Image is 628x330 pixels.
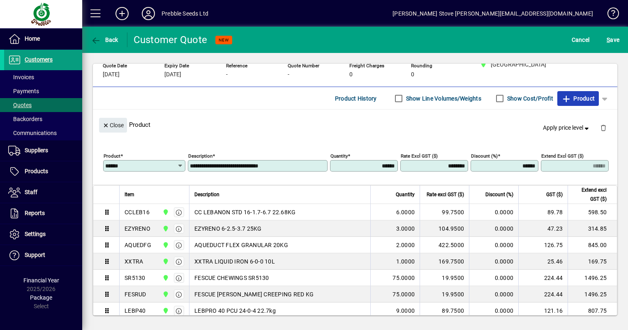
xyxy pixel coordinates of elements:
span: Quantity [396,190,415,199]
a: Invoices [4,70,82,84]
td: 0.0000 [469,220,518,237]
span: Apply price level [543,124,591,132]
span: - [226,71,228,78]
span: Close [102,119,124,132]
a: Reports [4,203,82,224]
div: 422.5000 [425,241,464,249]
a: Communications [4,126,82,140]
span: FESCUE [PERSON_NAME] CREEPING RED KG [194,290,314,298]
div: 19.9500 [425,274,464,282]
button: Delete [593,118,613,137]
td: 0.0000 [469,302,518,319]
button: Profile [135,6,162,21]
div: CCLEB16 [125,208,150,216]
a: Suppliers [4,140,82,161]
span: Item [125,190,134,199]
td: 0.0000 [469,204,518,220]
mat-label: Quantity [330,153,348,159]
span: CHRISTCHURCH [160,241,170,250]
span: EZYRENO 6-2.5-3.7 25KG [194,225,262,233]
td: 0.0000 [469,286,518,302]
app-page-header-button: Close [97,121,129,128]
span: CHRISTCHURCH [160,306,170,315]
span: Invoices [8,74,34,80]
div: EZYRENO [125,225,150,233]
a: Products [4,161,82,182]
span: Home [25,35,40,42]
button: Apply price level [540,121,594,135]
span: FESCUE CHEWINGS SR5130 [194,274,269,282]
td: 224.44 [518,270,568,286]
button: Save [605,32,621,47]
span: S [607,37,610,43]
td: 0.0000 [469,270,518,286]
span: CHRISTCHURCH [160,257,170,266]
span: 2.0000 [396,241,415,249]
span: Extend excl GST ($) [573,186,607,204]
span: LEBPRO 40 PCU 24-0-4 22.7kg [194,307,276,315]
span: Support [25,252,45,258]
a: Payments [4,84,82,98]
a: Support [4,245,82,266]
span: GST ($) [546,190,563,199]
span: Products [25,168,48,174]
td: 1496.25 [568,270,617,286]
span: NEW [219,37,229,43]
div: [PERSON_NAME] Stove [PERSON_NAME][EMAIL_ADDRESS][DOMAIN_NAME] [392,7,593,20]
button: Close [99,118,127,133]
span: Customers [25,56,53,63]
span: 0 [349,71,353,78]
label: Show Cost/Profit [506,94,553,103]
div: 89.7500 [425,307,464,315]
div: XXTRA [125,257,143,266]
span: Product History [335,92,377,105]
a: Quotes [4,98,82,112]
button: Add [109,6,135,21]
td: 314.85 [568,220,617,237]
span: ave [607,33,619,46]
span: Product [561,92,595,105]
span: CHRISTCHURCH [160,224,170,233]
div: Customer Quote [134,33,208,46]
td: 845.00 [568,237,617,253]
span: Backorders [8,116,42,122]
span: Package [30,294,52,301]
span: AQUEDUCT FLEX GRANULAR 20KG [194,241,288,249]
span: XXTRA LIQUID IRON 6-0-0 10L [194,257,275,266]
td: 126.75 [518,237,568,253]
a: Knowledge Base [601,2,618,28]
span: CHRISTCHURCH [160,208,170,217]
td: 121.16 [518,302,568,319]
span: Rate excl GST ($) [427,190,464,199]
span: 75.0000 [392,290,415,298]
span: Suppliers [25,147,48,154]
mat-label: Discount (%) [471,153,498,159]
td: 224.44 [518,286,568,302]
td: 47.23 [518,220,568,237]
span: 6.0000 [396,208,415,216]
td: 169.75 [568,253,617,270]
td: 0.0000 [469,237,518,253]
app-page-header-button: Delete [593,124,613,131]
button: Product [557,91,599,106]
mat-label: Rate excl GST ($) [401,153,438,159]
div: 104.9500 [425,225,464,233]
mat-label: Description [188,153,212,159]
div: Product [93,110,617,140]
div: 19.9500 [425,290,464,298]
span: CHRISTCHURCH [160,273,170,282]
span: Cancel [572,33,590,46]
span: Description [194,190,219,199]
div: 99.7500 [425,208,464,216]
div: SR5130 [125,274,145,282]
span: CHRISTCHURCH [160,290,170,299]
span: Communications [8,130,57,136]
a: Settings [4,224,82,245]
span: 9.0000 [396,307,415,315]
div: 169.7500 [425,257,464,266]
td: 1496.25 [568,286,617,302]
td: 598.50 [568,204,617,220]
td: 0.0000 [469,253,518,270]
span: [DATE] [164,71,181,78]
span: - [288,71,289,78]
